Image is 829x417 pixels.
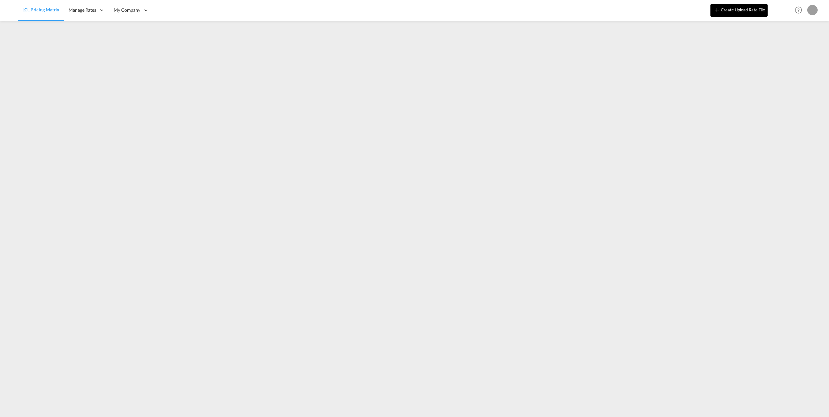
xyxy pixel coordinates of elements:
span: My Company [114,7,140,13]
span: LCL Pricing Matrix [22,7,59,12]
md-icon: icon-plus 400-fg [713,6,721,14]
button: icon-plus 400-fgCreate Upload Rate File [710,4,768,17]
span: Help [793,5,804,16]
span: Manage Rates [69,7,96,13]
div: Help [793,5,807,16]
